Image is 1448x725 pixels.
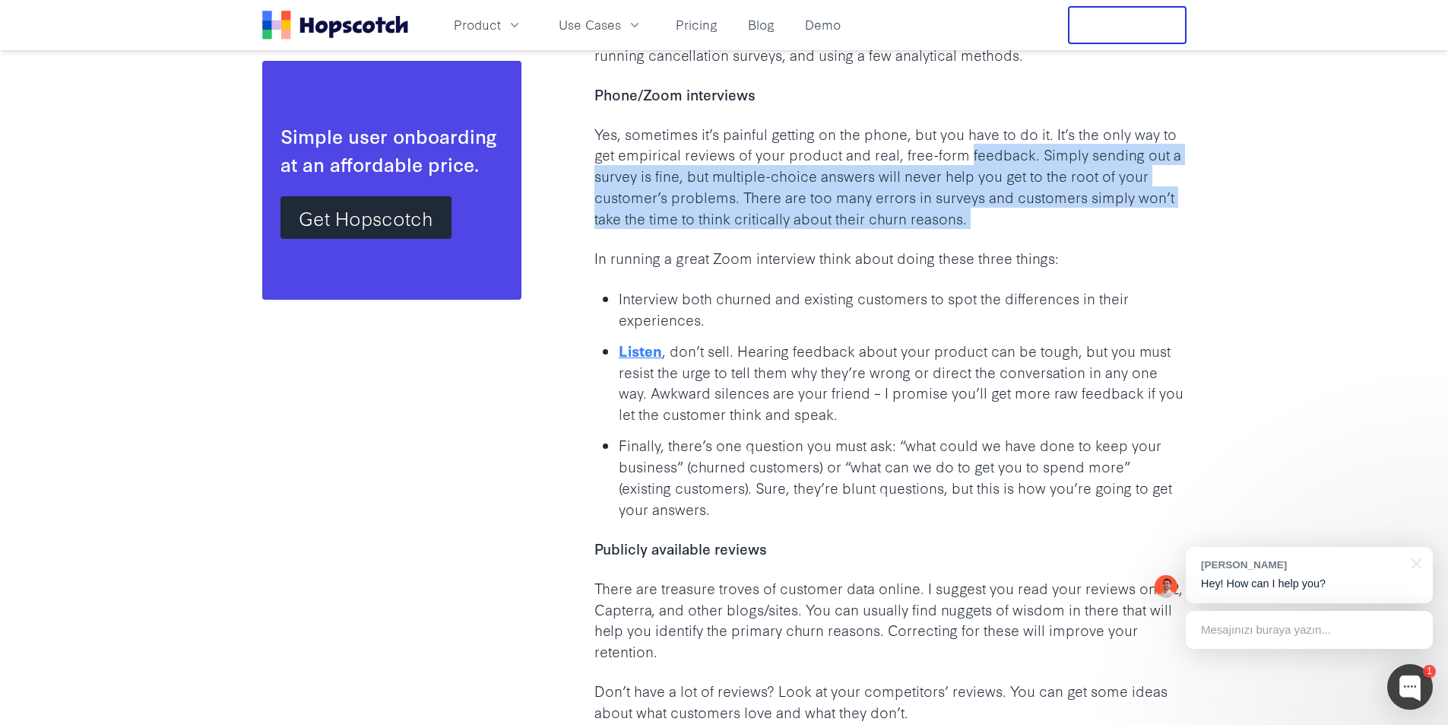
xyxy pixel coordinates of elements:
[1186,611,1433,649] div: Mesajınızı buraya yazın...
[619,340,662,361] a: Listen
[619,288,1187,330] p: Interview both churned and existing customers to spot the differences in their experiences.
[559,15,621,34] span: Use Cases
[594,84,756,104] b: Phone/Zoom interviews
[280,122,503,178] div: Simple user onboarding at an affordable price.
[594,680,1187,723] p: Don’t have a lot of reviews? Look at your competitors’ reviews. You can get some ideas about what...
[280,196,452,239] a: Get Hopscotch
[670,12,724,37] a: Pricing
[1201,558,1402,572] div: [PERSON_NAME]
[594,538,767,558] b: Publicly available reviews
[742,12,781,37] a: Blog
[262,11,408,40] a: Home
[550,12,651,37] button: Use Cases
[619,434,1187,520] p: Finally, there’s one question you must ask: “what could we have done to keep your business” (chur...
[594,123,1187,229] p: Yes, sometimes it’s painful getting on the phone, but you have to do it. It’s the only way to get...
[445,12,531,37] button: Product
[1423,665,1436,678] div: 1
[1068,6,1187,44] button: Free Trial
[799,12,847,37] a: Demo
[594,577,1187,663] p: There are treasure troves of customer data online. I suggest you read your reviews on G2, Capterr...
[619,340,1187,425] p: , don’t sell. Hearing feedback about your product can be tough, but you must resist the urge to t...
[1201,576,1418,592] p: Hey! How can I help you?
[594,247,1187,269] p: In running a great Zoom interview think about doing these three things:
[1155,575,1177,598] img: Mark Spera
[454,15,501,34] span: Product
